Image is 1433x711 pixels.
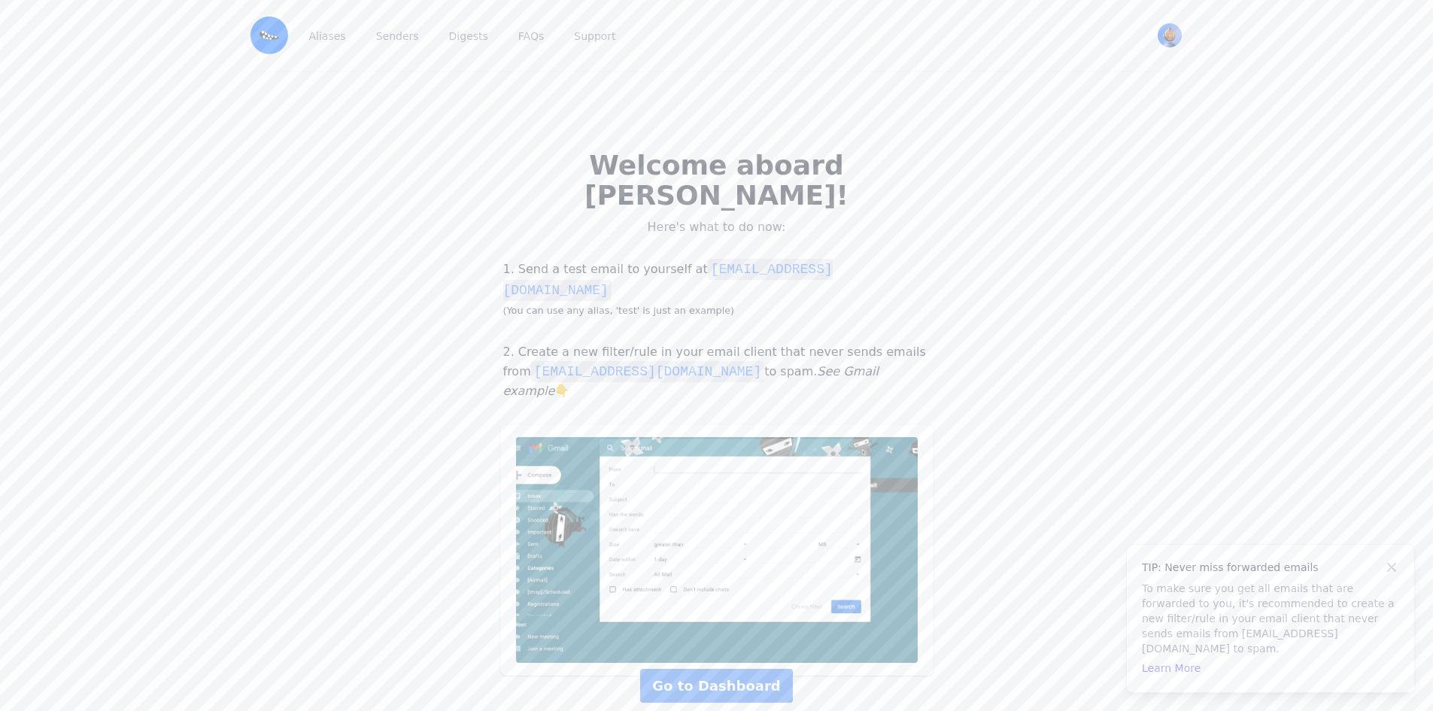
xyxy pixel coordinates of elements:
[500,259,934,319] p: 1. Send a test email to yourself at
[1142,560,1399,575] h4: TIP: Never miss forwarded emails
[1142,581,1399,656] p: To make sure you get all emails that are forwarded to you, it's recommended to create a new filte...
[503,305,735,316] small: (You can use any alias, 'test' is just an example)
[548,220,885,235] p: Here's what to do now:
[1158,23,1182,47] img: loyd's Avatar
[503,364,879,398] i: See Gmail example
[250,17,288,54] img: Email Monster
[500,343,934,400] p: 2. Create a new filter/rule in your email client that never sends emails from to spam. 👇
[1156,22,1183,49] button: User menu
[503,259,833,301] code: [EMAIL_ADDRESS][DOMAIN_NAME]
[516,437,918,663] img: Add noreply@eml.monster to a Never Send to Spam filter in Gmail
[640,669,792,703] a: Go to Dashboard
[531,361,764,382] code: [EMAIL_ADDRESS][DOMAIN_NAME]
[548,150,885,211] h2: Welcome aboard [PERSON_NAME]!
[1142,662,1201,674] a: Learn More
